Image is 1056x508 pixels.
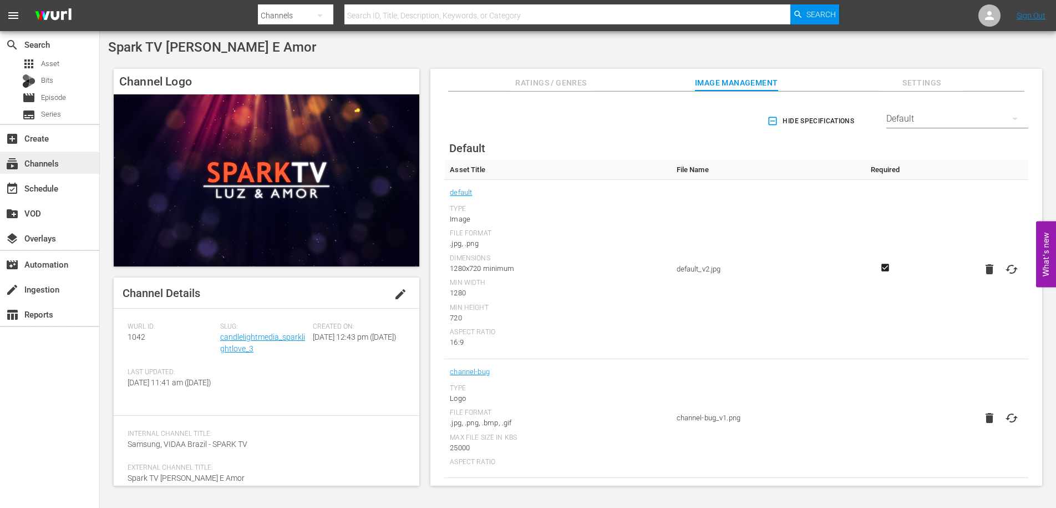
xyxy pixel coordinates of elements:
[128,368,215,377] span: Last Updated:
[450,418,665,429] div: .jpg, .png, .bmp, .gif
[22,57,35,71] span: Asset
[6,207,19,220] span: VOD
[6,308,19,321] span: Reports
[450,458,665,467] div: Aspect Ratio
[450,384,665,393] div: Type
[695,76,778,90] span: Image Management
[450,442,665,454] div: 25000
[450,214,665,225] div: Image
[6,232,19,245] span: Overlays
[41,75,53,86] span: Bits
[769,115,854,127] span: Hide Specifications
[123,286,200,300] span: Channel Details
[313,333,397,341] span: [DATE] 12:43 pm ([DATE])
[806,4,836,24] span: Search
[220,333,305,353] a: candlelightmedia_sparklightlove_3
[671,160,862,180] th: File Name
[6,132,19,145] span: Create
[450,328,665,337] div: Aspect Ratio
[671,359,862,478] td: channel-bug_v1.png
[394,288,407,301] span: edit
[450,304,665,313] div: Min Height
[880,76,963,90] span: Settings
[450,263,665,274] div: 1280x720 minimum
[27,3,80,29] img: ans4CAIJ8jUAAAAAAAAAAAAAAAAAAAAAAAAgQb4GAAAAAAAAAAAAAAAAAAAAAAAAJMjXAAAAAAAAAAAAAAAAAAAAAAAAgAT5G...
[671,180,862,359] td: default_v2.jpg
[41,109,61,120] span: Series
[450,288,665,299] div: 1280
[114,94,419,266] img: Spark TV Luz E Amor
[450,254,665,263] div: Dimensions
[450,229,665,238] div: File Format
[450,393,665,404] div: Logo
[861,160,909,180] th: Required
[450,484,665,498] span: Bits Tile
[6,258,19,271] span: Automation
[128,333,145,341] span: 1042
[220,323,307,331] span: Slug:
[765,105,859,137] button: Hide Specifications
[22,74,35,88] div: Bits
[7,9,20,22] span: menu
[22,91,35,104] span: movie
[449,142,485,155] span: Default
[450,434,665,442] div: Max File Size In Kbs
[41,92,66,103] span: Episode
[509,76,592,90] span: Ratings / Genres
[128,430,400,439] span: Internal Channel Title:
[1036,221,1056,287] button: Open Feedback Widget
[387,281,414,308] button: edit
[886,103,1028,134] div: Default
[450,279,665,288] div: Min Width
[114,69,419,94] h4: Channel Logo
[450,409,665,418] div: File Format
[128,378,211,387] span: [DATE] 11:41 am ([DATE])
[6,182,19,195] span: Schedule
[128,464,400,472] span: External Channel Title:
[6,283,19,296] span: Ingestion
[128,474,245,482] span: Spark TV [PERSON_NAME] E Amor
[444,160,671,180] th: Asset Title
[450,205,665,214] div: Type
[450,365,490,379] a: channel-bug
[1017,11,1045,20] a: Sign Out
[450,337,665,348] div: 16:9
[6,38,19,52] span: Search
[128,323,215,331] span: Wurl ID:
[313,323,400,331] span: Created On:
[450,238,665,249] div: .jpg, .png
[879,263,892,273] svg: Required
[22,108,35,122] span: Series
[6,157,19,170] span: Channels
[108,39,316,55] span: Spark TV [PERSON_NAME] E Amor
[790,4,839,24] button: Search
[450,185,472,200] a: default
[450,313,665,324] div: 720
[128,440,247,449] span: Samsung, VIDAA Brazil - SPARK TV
[41,58,59,69] span: Asset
